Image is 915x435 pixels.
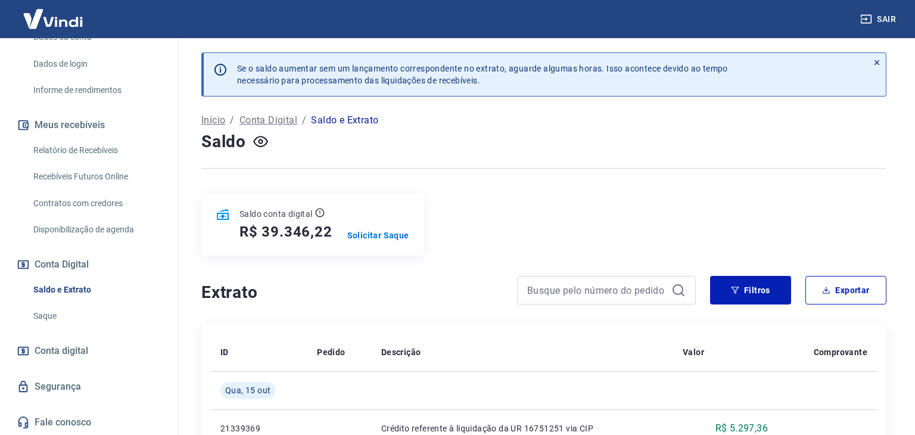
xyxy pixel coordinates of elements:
[230,113,234,128] p: /
[225,384,270,396] span: Qua, 15 out
[201,113,225,128] a: Início
[239,208,313,220] p: Saldo conta digital
[858,8,901,30] button: Sair
[220,422,298,434] p: 21339369
[29,164,164,189] a: Recebíveis Futuros Online
[29,218,164,242] a: Disponibilização de agenda
[14,338,164,364] a: Conta digital
[347,229,409,241] a: Solicitar Saque
[683,346,704,358] p: Valor
[239,222,332,241] h5: R$ 39.346,22
[220,346,229,358] p: ID
[29,191,164,216] a: Contratos com credores
[14,374,164,400] a: Segurança
[527,281,667,299] input: Busque pelo número do pedido
[29,304,164,328] a: Saque
[237,63,728,86] p: Se o saldo aumentar sem um lançamento correspondente no extrato, aguarde algumas horas. Isso acon...
[814,346,867,358] p: Comprovante
[14,1,92,37] img: Vindi
[29,78,164,102] a: Informe de rendimentos
[29,138,164,163] a: Relatório de Recebíveis
[381,422,664,434] p: Crédito referente à liquidação da UR 16751251 via CIP
[201,281,503,304] h4: Extrato
[14,112,164,138] button: Meus recebíveis
[710,276,791,304] button: Filtros
[805,276,886,304] button: Exportar
[302,113,306,128] p: /
[381,346,421,358] p: Descrição
[311,113,378,128] p: Saldo e Extrato
[239,113,297,128] a: Conta Digital
[201,130,246,154] h4: Saldo
[29,52,164,76] a: Dados de login
[317,346,345,358] p: Pedido
[35,343,88,359] span: Conta digital
[29,278,164,302] a: Saldo e Extrato
[14,251,164,278] button: Conta Digital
